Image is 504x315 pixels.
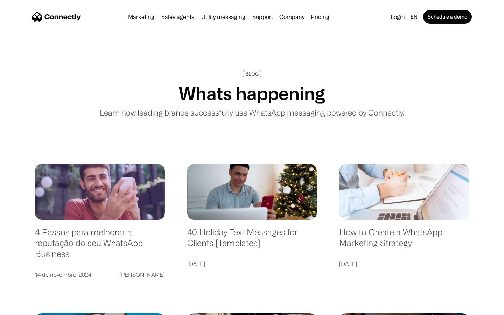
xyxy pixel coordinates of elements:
div: 14 de novembro, 2024 [35,270,91,280]
a: Support [250,14,276,20]
a: Sales agents [159,14,197,20]
h1: Whats happening [179,83,325,104]
a: Schedule a demo [423,10,472,24]
a: Marketing [125,14,157,20]
a: Pricing [308,14,332,20]
aside: Language selected: English [7,303,42,313]
div: [PERSON_NAME] [119,270,165,280]
a: Login [388,12,408,22]
ul: Language list [14,303,42,313]
div: [DATE] [187,259,205,269]
div: BLOG [245,71,259,76]
div: Company [279,12,304,22]
div: [DATE] [339,259,357,269]
a: 40 Holiday Text Messages for Clients [Templates] [187,227,317,255]
a: 4 Passos para melhorar a reputação do seu WhatsApp Business [35,227,165,266]
a: How to Create a WhatsApp Marketing Strategy [339,227,469,255]
a: Utility messaging [198,14,248,20]
div: en [411,12,418,22]
p: Learn how leading brands successfully use WhatsApp messaging powered by Connectly. [100,107,404,118]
